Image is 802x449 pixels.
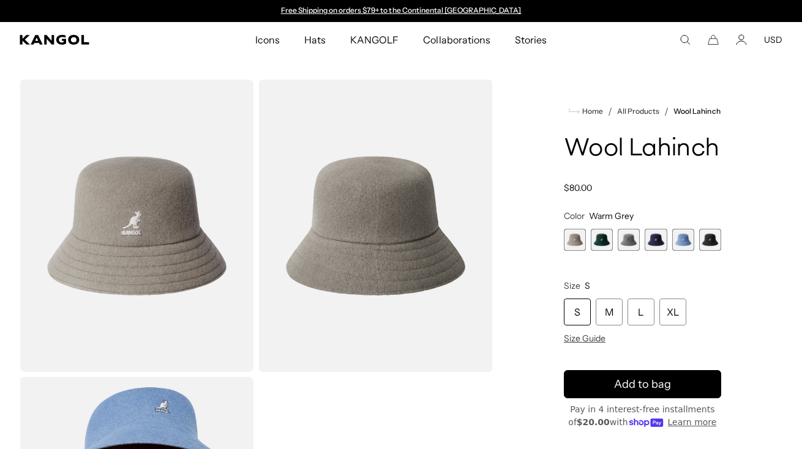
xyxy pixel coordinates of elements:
[589,210,634,221] span: Warm Grey
[292,22,338,58] a: Hats
[275,6,527,16] slideshow-component: Announcement bar
[338,22,411,58] a: KANGOLF
[411,22,502,58] a: Collaborations
[628,299,654,325] div: L
[275,6,527,16] div: 1 of 2
[591,229,613,251] label: Deep Emerald
[699,229,721,251] label: Black
[585,280,590,291] span: S
[617,107,659,116] a: All Products
[275,6,527,16] div: Announcement
[659,104,669,119] li: /
[515,22,547,58] span: Stories
[564,104,721,119] nav: breadcrumbs
[672,229,694,251] label: Denim Blue
[255,22,280,58] span: Icons
[564,229,586,251] label: Warm Grey
[564,370,721,398] button: Add to bag
[659,299,686,325] div: XL
[564,333,605,344] span: Size Guide
[350,22,399,58] span: KANGOLF
[564,182,592,193] span: $80.00
[680,34,691,45] summary: Search here
[564,136,721,163] h1: Wool Lahinch
[569,106,603,117] a: Home
[603,104,612,119] li: /
[673,107,720,116] a: Wool Lahinch
[564,210,585,221] span: Color
[423,22,490,58] span: Collaborations
[564,299,591,325] div: S
[736,34,747,45] a: Account
[645,229,667,251] div: 4 of 6
[764,34,782,45] button: USD
[564,229,586,251] div: 1 of 6
[20,80,253,372] img: color-warm-grey
[591,229,613,251] div: 2 of 6
[243,22,292,58] a: Icons
[304,22,326,58] span: Hats
[645,229,667,251] label: Navy
[596,299,623,325] div: M
[708,34,719,45] button: Cart
[580,107,603,116] span: Home
[258,80,492,372] img: color-warm-grey
[564,280,580,291] span: Size
[281,6,522,15] a: Free Shipping on orders $79+ to the Continental [GEOGRAPHIC_DATA]
[20,35,168,45] a: Kangol
[618,229,640,251] label: Flannel
[672,229,694,251] div: 5 of 6
[614,376,671,393] span: Add to bag
[618,229,640,251] div: 3 of 6
[503,22,559,58] a: Stories
[699,229,721,251] div: 6 of 6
